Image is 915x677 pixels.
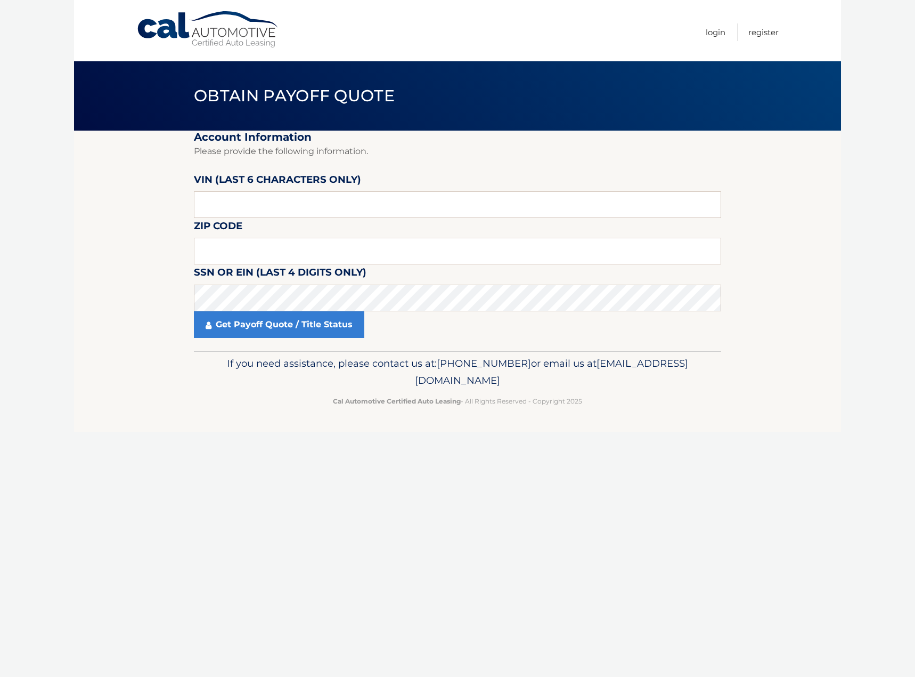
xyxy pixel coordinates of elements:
strong: Cal Automotive Certified Auto Leasing [333,397,461,405]
p: - All Rights Reserved - Copyright 2025 [201,396,714,407]
label: VIN (last 6 characters only) [194,172,361,191]
a: Register [748,23,779,41]
a: Cal Automotive [136,11,280,49]
span: Obtain Payoff Quote [194,86,395,106]
a: Login [706,23,725,41]
label: SSN or EIN (last 4 digits only) [194,264,366,284]
h2: Account Information [194,131,721,144]
p: If you need assistance, please contact us at: or email us at [201,355,714,389]
p: Please provide the following information. [194,144,721,159]
a: Get Payoff Quote / Title Status [194,311,364,338]
span: [PHONE_NUMBER] [437,357,531,369]
label: Zip Code [194,218,242,238]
